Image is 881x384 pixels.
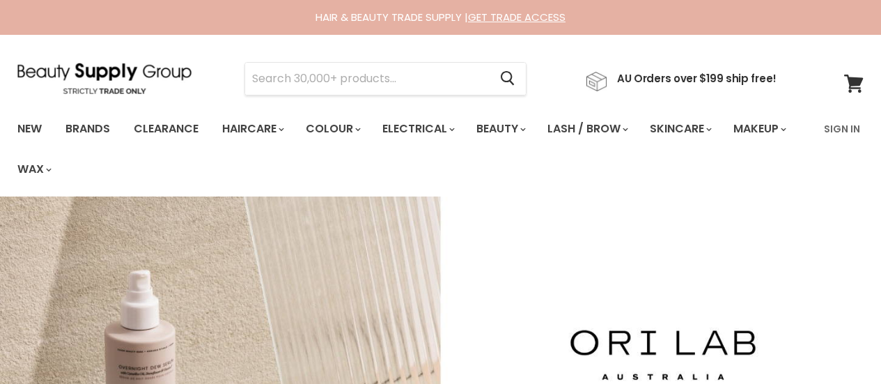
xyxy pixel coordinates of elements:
a: Skincare [639,114,720,144]
a: Colour [295,114,369,144]
iframe: Gorgias live chat messenger [811,318,867,370]
ul: Main menu [7,109,816,190]
a: Lash / Brow [537,114,637,144]
a: Clearance [123,114,209,144]
a: Beauty [466,114,534,144]
button: Search [489,63,526,95]
a: New [7,114,52,144]
a: Sign In [816,114,868,144]
a: Electrical [372,114,463,144]
input: Search [245,63,489,95]
a: GET TRADE ACCESS [468,10,566,24]
form: Product [244,62,527,95]
a: Makeup [723,114,795,144]
a: Wax [7,155,60,184]
a: Brands [55,114,120,144]
a: Haircare [212,114,293,144]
